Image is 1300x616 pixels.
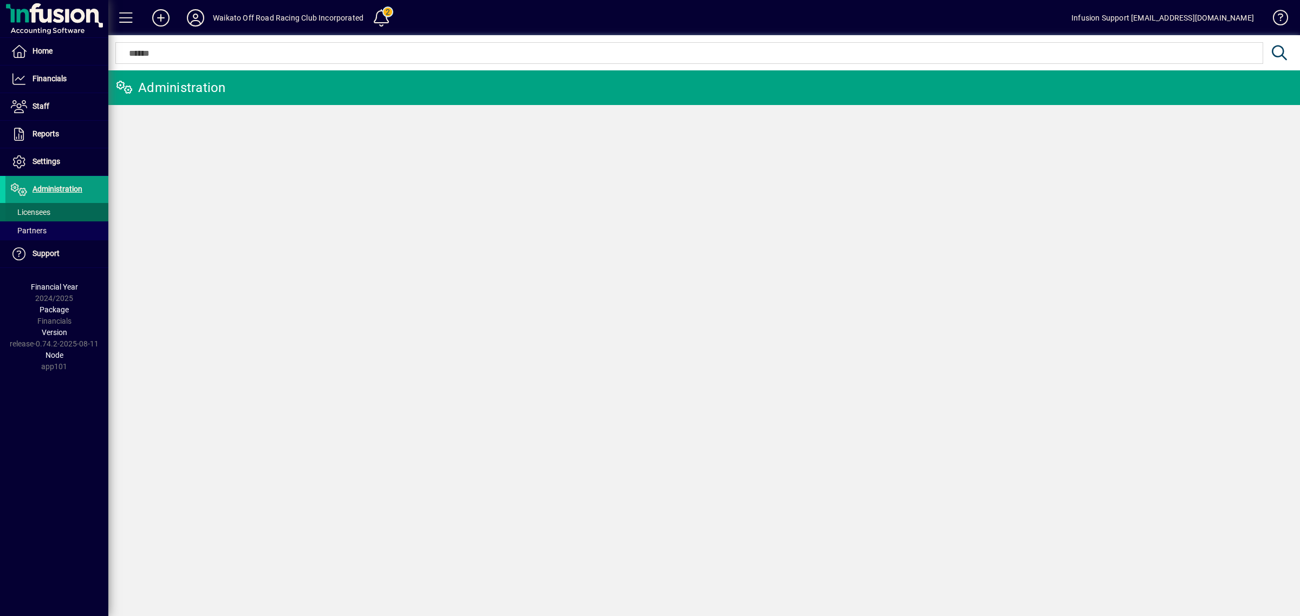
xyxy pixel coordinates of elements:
[5,38,108,65] a: Home
[32,47,53,55] span: Home
[5,148,108,175] a: Settings
[5,221,108,240] a: Partners
[32,185,82,193] span: Administration
[1265,2,1286,37] a: Knowledge Base
[32,102,49,110] span: Staff
[32,129,59,138] span: Reports
[32,249,60,258] span: Support
[5,240,108,267] a: Support
[5,121,108,148] a: Reports
[11,226,47,235] span: Partners
[5,203,108,221] a: Licensees
[31,283,78,291] span: Financial Year
[32,74,67,83] span: Financials
[213,9,363,27] div: Waikato Off Road Racing Club Incorporated
[11,208,50,217] span: Licensees
[116,79,226,96] div: Administration
[42,328,67,337] span: Version
[40,305,69,314] span: Package
[178,8,213,28] button: Profile
[1071,9,1254,27] div: Infusion Support [EMAIL_ADDRESS][DOMAIN_NAME]
[5,65,108,93] a: Financials
[32,157,60,166] span: Settings
[144,8,178,28] button: Add
[5,93,108,120] a: Staff
[45,351,63,359] span: Node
